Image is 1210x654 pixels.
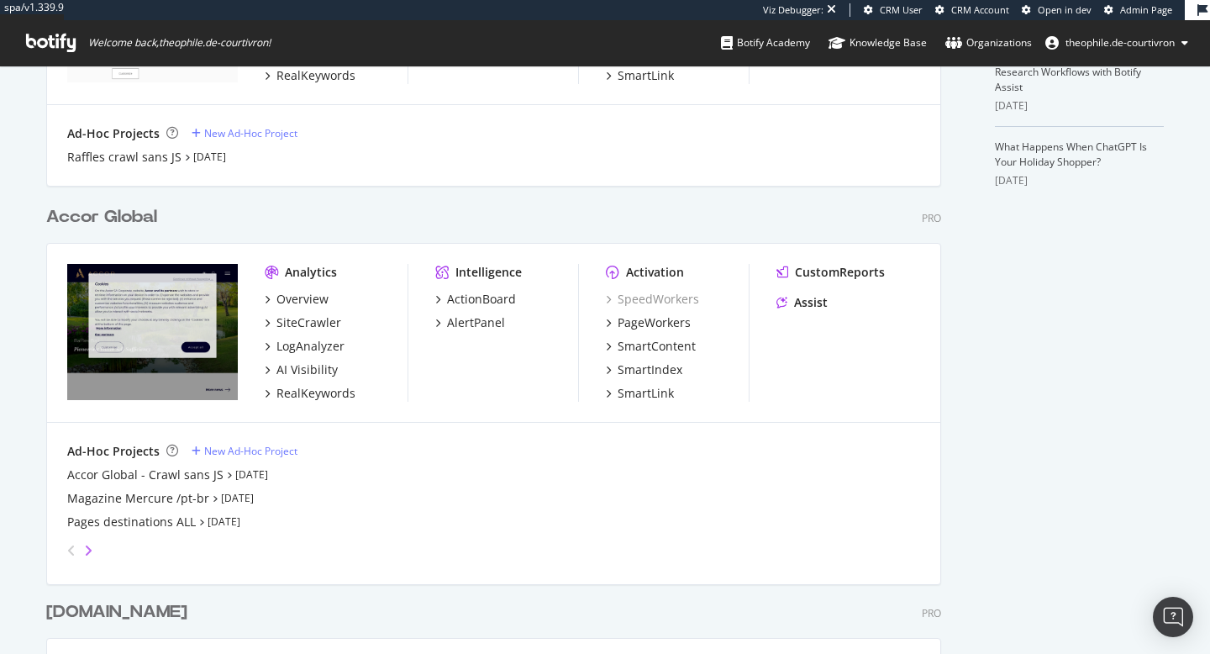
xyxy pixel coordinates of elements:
[193,150,226,164] a: [DATE]
[265,67,355,84] a: RealKeywords
[276,361,338,378] div: AI Visibility
[46,600,194,625] a: [DOMAIN_NAME]
[67,490,209,507] a: Magazine Mercure /pt-br
[192,126,297,140] a: New Ad-Hoc Project
[265,338,345,355] a: LogAnalyzer
[606,338,696,355] a: SmartContent
[995,140,1147,169] a: What Happens When ChatGPT Is Your Holiday Shopper?
[794,294,828,311] div: Assist
[447,291,516,308] div: ActionBoard
[67,264,238,400] img: all.accor.com
[606,67,674,84] a: SmartLink
[1120,3,1172,16] span: Admin Page
[829,20,927,66] a: Knowledge Base
[995,50,1158,94] a: How to Save Hours on Content and Research Workflows with Botify Assist
[1104,3,1172,17] a: Admin Page
[276,291,329,308] div: Overview
[88,36,271,50] span: Welcome back, theophile.de-courtivron !
[922,211,941,225] div: Pro
[46,600,187,625] div: [DOMAIN_NAME]
[82,542,94,559] div: angle-right
[204,444,297,458] div: New Ad-Hoc Project
[618,361,682,378] div: SmartIndex
[447,314,505,331] div: AlertPanel
[945,34,1032,51] div: Organizations
[1022,3,1092,17] a: Open in dev
[435,314,505,331] a: AlertPanel
[276,67,355,84] div: RealKeywords
[721,34,810,51] div: Botify Academy
[265,291,329,308] a: Overview
[46,205,164,229] a: Accor Global
[829,34,927,51] div: Knowledge Base
[46,205,157,229] div: Accor Global
[67,443,160,460] div: Ad-Hoc Projects
[276,338,345,355] div: LogAnalyzer
[265,385,355,402] a: RealKeywords
[67,149,181,166] a: Raffles crawl sans JS
[606,361,682,378] a: SmartIndex
[763,3,823,17] div: Viz Debugger:
[945,20,1032,66] a: Organizations
[265,314,341,331] a: SiteCrawler
[880,3,923,16] span: CRM User
[606,314,691,331] a: PageWorkers
[1032,29,1202,56] button: theophile.de-courtivron
[204,126,297,140] div: New Ad-Hoc Project
[60,537,82,564] div: angle-left
[235,467,268,482] a: [DATE]
[1038,3,1092,16] span: Open in dev
[67,467,224,483] a: Accor Global - Crawl sans JS
[795,264,885,281] div: CustomReports
[776,264,885,281] a: CustomReports
[626,264,684,281] div: Activation
[67,514,196,530] a: Pages destinations ALL
[951,3,1009,16] span: CRM Account
[618,314,691,331] div: PageWorkers
[221,491,254,505] a: [DATE]
[618,385,674,402] div: SmartLink
[265,361,338,378] a: AI Visibility
[606,291,699,308] a: SpeedWorkers
[208,514,240,529] a: [DATE]
[864,3,923,17] a: CRM User
[435,291,516,308] a: ActionBoard
[618,67,674,84] div: SmartLink
[995,173,1164,188] div: [DATE]
[1065,35,1175,50] span: theophile.de-courtivron
[922,606,941,620] div: Pro
[776,294,828,311] a: Assist
[276,385,355,402] div: RealKeywords
[618,338,696,355] div: SmartContent
[1153,597,1193,637] div: Open Intercom Messenger
[606,385,674,402] a: SmartLink
[192,444,297,458] a: New Ad-Hoc Project
[67,125,160,142] div: Ad-Hoc Projects
[285,264,337,281] div: Analytics
[721,20,810,66] a: Botify Academy
[455,264,522,281] div: Intelligence
[935,3,1009,17] a: CRM Account
[995,98,1164,113] div: [DATE]
[276,314,341,331] div: SiteCrawler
